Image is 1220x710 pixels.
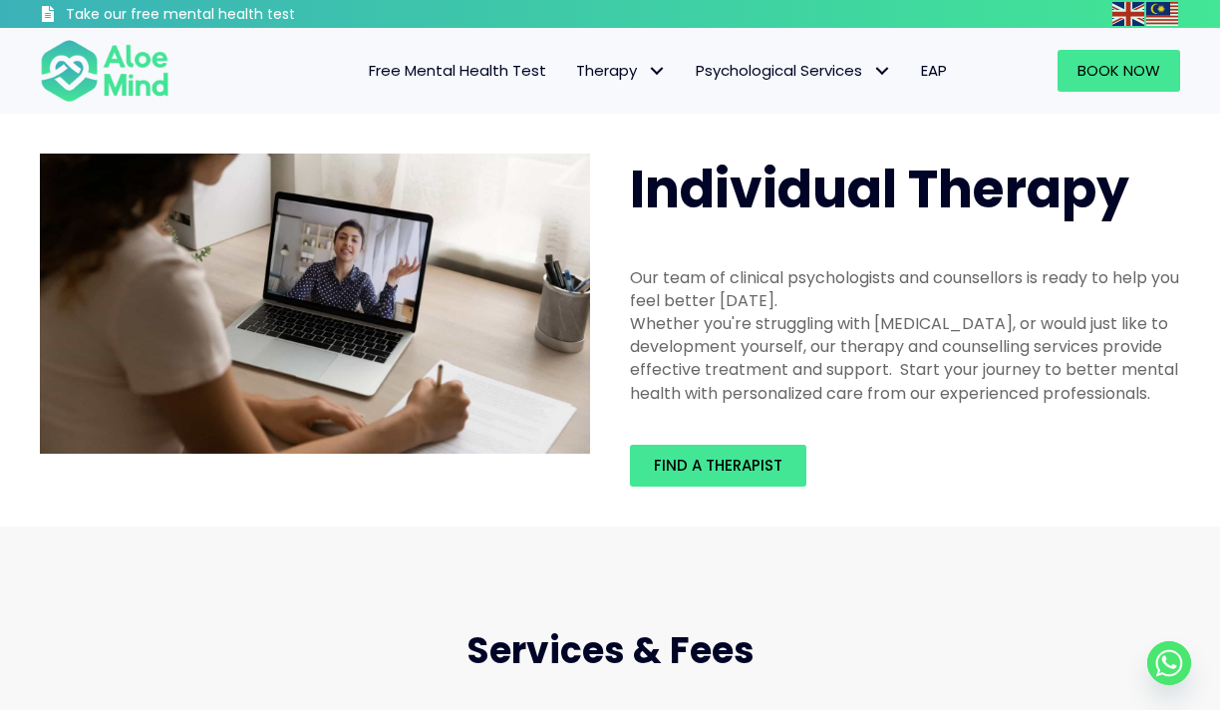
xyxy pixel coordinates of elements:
img: en [1112,2,1144,26]
a: Book Now [1058,50,1180,92]
img: Therapy online individual [40,154,590,454]
a: English [1112,2,1146,25]
a: Psychological ServicesPsychological Services: submenu [681,50,906,92]
a: Find a therapist [630,445,806,487]
span: Find a therapist [654,455,782,476]
img: ms [1146,2,1178,26]
span: Psychological Services: submenu [867,57,896,86]
a: EAP [906,50,962,92]
a: Take our free mental health test [40,5,396,28]
span: Individual Therapy [630,153,1129,225]
span: Book Now [1077,60,1160,81]
nav: Menu [193,50,963,92]
a: Free Mental Health Test [354,50,561,92]
span: EAP [921,60,947,81]
h3: Take our free mental health test [66,5,396,25]
span: Free Mental Health Test [369,60,546,81]
img: Aloe mind Logo [40,38,169,104]
a: Whatsapp [1147,641,1191,685]
a: Malay [1146,2,1180,25]
div: Our team of clinical psychologists and counsellors is ready to help you feel better [DATE]. [630,266,1180,312]
a: TherapyTherapy: submenu [561,50,681,92]
span: Therapy: submenu [642,57,671,86]
span: Therapy [576,60,666,81]
span: Services & Fees [466,625,755,676]
div: Whether you're struggling with [MEDICAL_DATA], or would just like to development yourself, our th... [630,312,1180,405]
span: Psychological Services [696,60,891,81]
